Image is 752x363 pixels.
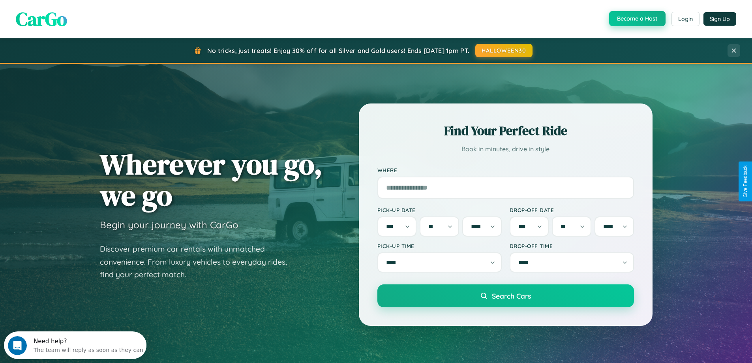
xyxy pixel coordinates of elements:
div: Give Feedback [743,166,748,197]
label: Where [377,167,634,173]
div: Need help? [30,7,139,13]
button: HALLOWEEN30 [475,44,533,57]
button: Search Cars [377,284,634,307]
label: Drop-off Date [510,207,634,213]
div: Open Intercom Messenger [3,3,147,25]
button: Become a Host [609,11,666,26]
p: Book in minutes, drive in style [377,143,634,155]
iframe: Intercom live chat discovery launcher [4,331,146,359]
h1: Wherever you go, we go [100,149,323,211]
h2: Find Your Perfect Ride [377,122,634,139]
iframe: Intercom live chat [8,336,27,355]
p: Discover premium car rentals with unmatched convenience. From luxury vehicles to everyday rides, ... [100,243,297,281]
label: Drop-off Time [510,243,634,249]
span: CarGo [16,6,67,32]
label: Pick-up Date [377,207,502,213]
span: No tricks, just treats! Enjoy 30% off for all Silver and Gold users! Ends [DATE] 1pm PT. [207,47,469,55]
span: Search Cars [492,292,531,300]
label: Pick-up Time [377,243,502,249]
div: The team will reply as soon as they can [30,13,139,21]
button: Sign Up [703,12,736,26]
h3: Begin your journey with CarGo [100,219,238,231]
button: Login [671,12,699,26]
